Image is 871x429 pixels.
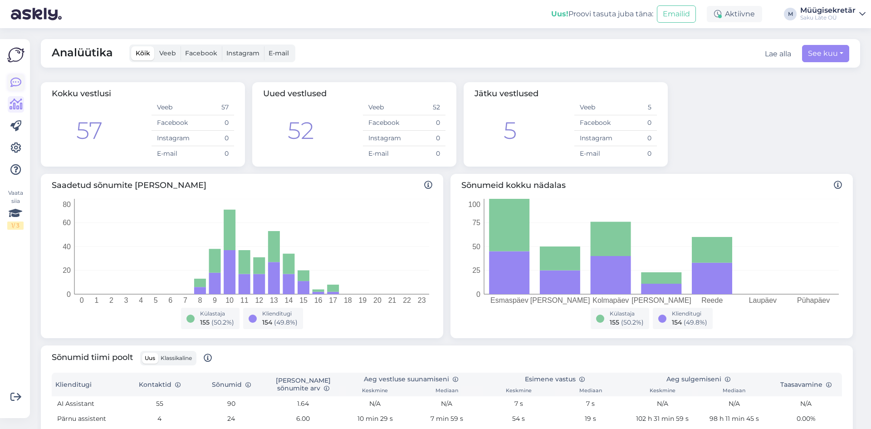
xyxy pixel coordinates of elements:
[626,411,698,426] td: 102 h 31 min 59 s
[269,49,289,57] span: E-mail
[80,296,84,304] tspan: 0
[800,7,856,14] div: Müügisekretär
[196,396,267,411] td: 90
[267,373,339,396] th: [PERSON_NAME] sõnumite arv
[672,318,682,326] span: 154
[193,146,234,162] td: 0
[152,115,193,131] td: Facebook
[749,296,777,304] tspan: Laupäev
[616,146,657,162] td: 0
[225,296,234,304] tspan: 10
[263,89,327,99] span: Uued vestlused
[152,131,193,146] td: Instagram
[124,296,128,304] tspan: 3
[472,219,480,227] tspan: 75
[574,115,616,131] td: Facebook
[657,5,696,23] button: Emailid
[483,386,554,396] th: Keskmine
[574,131,616,146] td: Instagram
[626,373,770,386] th: Aeg sulgemiseni
[63,201,71,208] tspan: 80
[255,296,263,304] tspan: 12
[123,411,195,426] td: 4
[136,49,150,57] span: Kõik
[344,296,352,304] tspan: 18
[267,396,339,411] td: 1.64
[52,396,123,411] td: AI Assistant
[168,296,172,304] tspan: 6
[154,296,158,304] tspan: 5
[784,8,797,20] div: M
[621,318,644,326] span: ( 50.2 %)
[123,373,195,396] th: Kontaktid
[339,411,411,426] td: 10 min 29 s
[616,115,657,131] td: 0
[183,296,187,304] tspan: 7
[800,14,856,21] div: Saku Läte OÜ
[339,386,411,396] th: Keskmine
[472,266,480,274] tspan: 25
[314,296,323,304] tspan: 16
[123,396,195,411] td: 55
[530,296,590,305] tspan: [PERSON_NAME]
[707,6,762,22] div: Aktiivne
[802,45,849,62] button: See kuu
[193,131,234,146] td: 0
[152,146,193,162] td: E-mail
[800,7,866,21] a: MüügisekretärSaku Läte OÜ
[411,411,483,426] td: 7 min 59 s
[616,131,657,146] td: 0
[52,373,123,396] th: Klienditugi
[109,296,113,304] tspan: 2
[698,386,770,396] th: Mediaan
[363,146,404,162] td: E-mail
[770,411,842,426] td: 0.00%
[765,49,791,59] button: Lae alla
[404,100,445,115] td: 52
[285,296,293,304] tspan: 14
[274,318,298,326] span: ( 49.8 %)
[339,396,411,411] td: N/A
[267,411,339,426] td: 6.00
[461,179,842,192] span: Sõnumeid kokku nädalas
[161,355,192,361] span: Klassikaline
[363,115,404,131] td: Facebook
[672,310,707,318] div: Klienditugi
[262,310,298,318] div: Klienditugi
[770,373,842,396] th: Taasavamine
[52,89,111,99] span: Kokku vestlusi
[262,318,272,326] span: 154
[403,296,411,304] tspan: 22
[472,243,480,251] tspan: 50
[698,411,770,426] td: 98 h 11 min 45 s
[373,296,382,304] tspan: 20
[551,9,653,20] div: Proovi tasuta juba täna:
[145,355,155,361] span: Uus
[198,296,202,304] tspan: 8
[701,296,723,304] tspan: Reede
[7,189,24,230] div: Vaata siia
[139,296,143,304] tspan: 4
[76,113,103,148] div: 57
[770,396,842,411] td: N/A
[63,266,71,274] tspan: 20
[610,310,644,318] div: Külastaja
[196,373,267,396] th: Sõnumid
[551,10,568,18] b: Uus!
[193,115,234,131] td: 0
[626,396,698,411] td: N/A
[67,291,71,298] tspan: 0
[684,318,707,326] span: ( 49.8 %)
[504,113,517,148] div: 5
[411,386,483,396] th: Mediaan
[200,318,210,326] span: 155
[555,396,626,411] td: 7 s
[555,386,626,396] th: Mediaan
[152,100,193,115] td: Veeb
[159,49,176,57] span: Veeb
[404,131,445,146] td: 0
[574,146,616,162] td: E-mail
[363,131,404,146] td: Instagram
[555,411,626,426] td: 19 s
[226,49,259,57] span: Instagram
